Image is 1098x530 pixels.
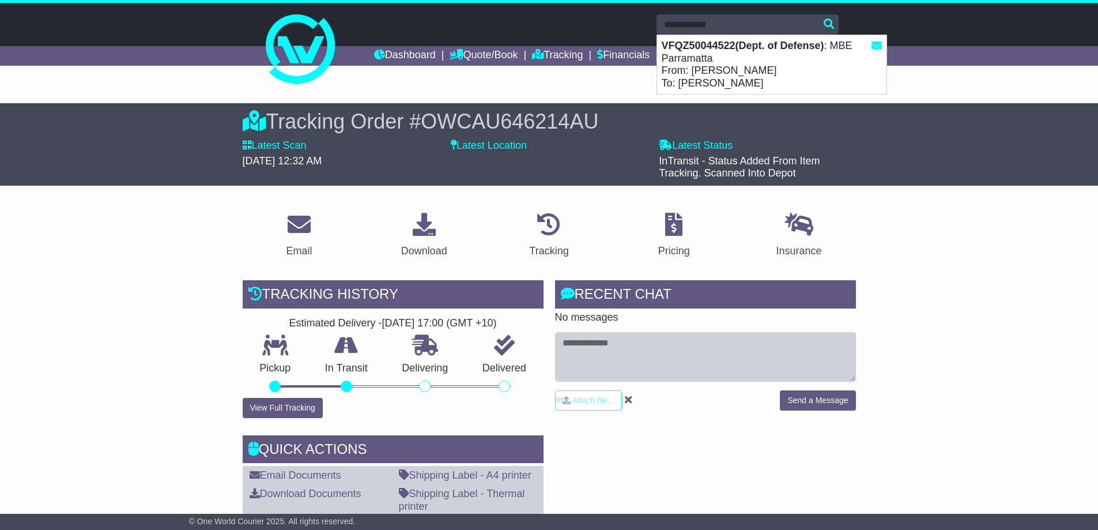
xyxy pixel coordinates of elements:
p: Delivering [385,362,466,375]
div: : MBE Parramatta From: [PERSON_NAME] To: [PERSON_NAME] [657,35,886,94]
div: Tracking [529,243,568,259]
a: Tracking [522,209,576,263]
button: Send a Message [780,390,855,411]
a: Shipping Label - A4 printer [399,469,531,481]
a: Email Documents [250,469,341,481]
a: Tracking [532,46,583,66]
label: Latest Location [451,140,527,152]
div: Tracking Order # [243,109,856,134]
label: Latest Status [659,140,733,152]
a: Download Documents [250,488,361,499]
a: Financials [597,46,650,66]
a: Shipping Label - Thermal printer [399,488,525,512]
span: InTransit - Status Added From Item Tracking. Scanned Into Depot [659,155,820,179]
span: © One World Courier 2025. All rights reserved. [189,517,356,526]
p: No messages [555,311,856,324]
strong: VFQZ50044522(Dept. of Defense) [662,40,824,51]
span: [DATE] 12:32 AM [243,155,322,167]
div: [DATE] 17:00 (GMT +10) [382,317,497,330]
div: Download [401,243,447,259]
p: In Transit [308,362,385,375]
a: Download [394,209,455,263]
div: Email [286,243,312,259]
button: View Full Tracking [243,398,323,418]
a: Quote/Book [450,46,518,66]
a: Insurance [769,209,829,263]
a: Dashboard [374,46,436,66]
div: Tracking history [243,280,544,311]
a: Pricing [651,209,697,263]
div: Pricing [658,243,690,259]
p: Delivered [465,362,544,375]
a: Email [278,209,319,263]
p: Pickup [243,362,308,375]
div: Insurance [776,243,822,259]
div: Quick Actions [243,435,544,467]
div: Estimated Delivery - [243,317,544,330]
span: OWCAU646214AU [421,110,598,133]
div: RECENT CHAT [555,280,856,311]
label: Latest Scan [243,140,307,152]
